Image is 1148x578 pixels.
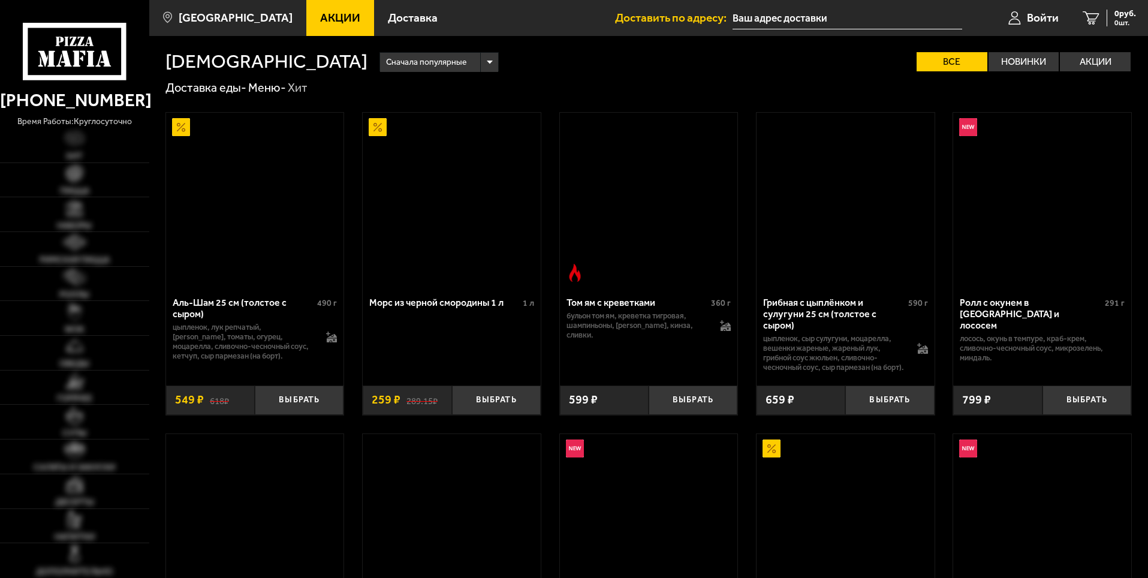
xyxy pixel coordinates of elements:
[175,394,204,406] span: 549 ₽
[173,323,315,361] p: цыпленок, лук репчатый, [PERSON_NAME], томаты, огурец, моцарелла, сливочно-чесночный соус, кетчуп...
[62,429,87,437] span: Супы
[369,118,387,136] img: Акционный
[763,439,781,457] img: Акционный
[165,52,367,71] h1: [DEMOGRAPHIC_DATA]
[166,113,344,288] a: АкционныйАль-Шам 25 см (толстое с сыром)
[40,255,110,264] span: Римская пицца
[567,297,709,308] div: Том ям с креветками
[173,297,315,320] div: Аль-Шам 25 см (толстое с сыром)
[210,394,229,406] s: 618 ₽
[567,311,709,340] p: бульон том ям, креветка тигровая, шампиньоны, [PERSON_NAME], кинза, сливки.
[66,152,83,160] span: Хит
[763,297,905,331] div: Грибная с цыплёнком и сулугуни 25 см (толстое с сыром)
[55,532,95,541] span: Напитки
[959,118,977,136] img: Новинка
[172,118,190,136] img: Акционный
[255,386,344,415] button: Выбрать
[57,221,92,230] span: Наборы
[65,325,85,333] span: WOK
[757,113,935,288] a: Грибная с цыплёнком и сулугуни 25 см (толстое с сыром)
[615,12,733,23] span: Доставить по адресу:
[566,439,584,457] img: Новинка
[320,12,360,23] span: Акции
[288,80,308,96] div: Хит
[248,80,286,95] a: Меню-
[1060,52,1131,71] label: Акции
[566,264,584,282] img: Острое блюдо
[1042,386,1131,415] button: Выбрать
[36,567,113,576] span: Дополнительно
[34,463,115,471] span: Салаты и закуски
[845,386,934,415] button: Выбрать
[57,394,92,402] span: Горячее
[165,80,246,95] a: Доставка еды-
[908,298,928,308] span: 590 г
[766,394,794,406] span: 659 ₽
[55,498,94,506] span: Десерты
[369,297,520,308] div: Морс из черной смородины 1 л
[59,359,89,368] span: Обеды
[569,394,598,406] span: 599 ₽
[452,386,541,415] button: Выбрать
[523,298,534,308] span: 1 л
[917,52,987,71] label: Все
[1027,12,1059,23] span: Войти
[59,290,89,299] span: Роллы
[960,334,1125,363] p: лосось, окунь в темпуре, краб-крем, сливочно-чесночный соус, микрозелень, миндаль.
[363,113,541,288] a: АкционныйМорс из черной смородины 1 л
[60,186,89,195] span: Пицца
[1114,10,1136,18] span: 0 руб.
[733,7,962,29] input: Ваш адрес доставки
[649,386,737,415] button: Выбрать
[317,298,337,308] span: 490 г
[388,12,438,23] span: Доставка
[953,113,1131,288] a: НовинкаРолл с окунем в темпуре и лососем
[372,394,400,406] span: 259 ₽
[763,334,905,372] p: цыпленок, сыр сулугуни, моцарелла, вешенки жареные, жареный лук, грибной соус Жюльен, сливочно-че...
[1114,19,1136,26] span: 0 шт.
[960,297,1102,331] div: Ролл с окунем в [GEOGRAPHIC_DATA] и лососем
[711,298,731,308] span: 360 г
[386,51,466,74] span: Сначала популярные
[560,113,738,288] a: Острое блюдоТом ям с креветками
[962,394,991,406] span: 799 ₽
[959,439,977,457] img: Новинка
[406,394,438,406] s: 289.15 ₽
[989,52,1059,71] label: Новинки
[179,12,293,23] span: [GEOGRAPHIC_DATA]
[1105,298,1125,308] span: 291 г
